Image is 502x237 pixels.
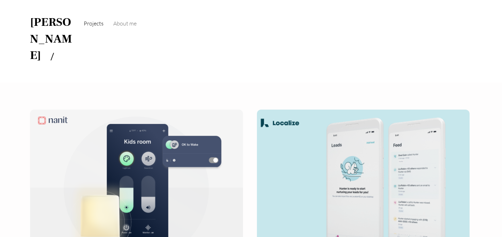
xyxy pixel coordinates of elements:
[41,49,54,63] a: /
[51,52,54,62] span: /
[110,12,140,35] a: About me
[30,14,72,63] a: [PERSON_NAME]
[84,20,104,27] span: Projects
[80,12,107,35] a: Projects
[80,12,422,35] nav: Site
[113,20,137,27] span: About me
